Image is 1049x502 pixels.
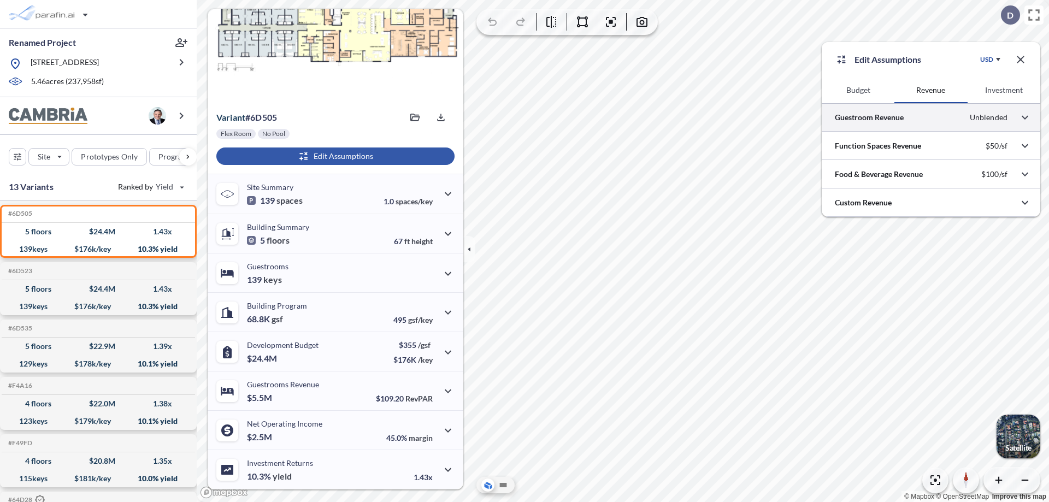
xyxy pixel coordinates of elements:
p: Prototypes Only [81,151,138,162]
p: 139 [247,274,282,285]
p: Flex Room [221,129,251,138]
p: $100/sf [981,169,1007,179]
span: spaces/key [396,197,433,206]
a: Mapbox [904,493,934,500]
button: Prototypes Only [72,148,147,166]
p: 139 [247,195,303,206]
a: Mapbox homepage [200,486,248,499]
span: keys [263,274,282,285]
p: 5.46 acres ( 237,958 sf) [31,76,104,88]
p: $176K [393,355,433,364]
img: Switcher Image [997,415,1040,458]
p: 68.8K [247,314,283,324]
p: # 6d505 [216,112,277,123]
button: Site Plan [497,479,510,492]
span: RevPAR [405,394,433,403]
p: Custom Revenue [835,197,892,208]
h5: Click to copy the code [6,267,32,275]
span: gsf/key [408,315,433,324]
div: USD [980,55,993,64]
p: Guestrooms Revenue [247,380,319,389]
p: Investment Returns [247,458,313,468]
button: Revenue [894,77,967,103]
h5: Click to copy the code [6,439,32,447]
p: $109.20 [376,394,433,403]
span: floors [267,235,290,246]
h5: Click to copy the code [6,382,32,389]
p: [STREET_ADDRESS] [31,57,99,70]
p: Satellite [1005,444,1032,452]
button: Switcher ImageSatellite [997,415,1040,458]
button: Ranked by Yield [109,178,191,196]
p: Site [38,151,50,162]
p: Program [158,151,189,162]
p: 1.0 [384,197,433,206]
button: Aerial View [481,479,494,492]
img: BrandImage [9,108,87,125]
p: 13 Variants [9,180,54,193]
span: yield [273,471,292,482]
button: Site [28,148,69,166]
p: 10.3% [247,471,292,482]
button: Investment [968,77,1040,103]
span: spaces [276,195,303,206]
p: $355 [393,340,433,350]
p: Guestrooms [247,262,288,271]
a: Improve this map [992,493,1046,500]
p: 495 [393,315,433,324]
p: Site Summary [247,182,293,192]
h5: Click to copy the code [6,324,32,332]
a: OpenStreetMap [936,493,989,500]
p: Net Operating Income [247,419,322,428]
button: Budget [822,77,894,103]
h5: Click to copy the code [6,210,32,217]
span: margin [409,433,433,442]
p: $24.4M [247,353,279,364]
p: 67 [394,237,433,246]
span: /key [418,355,433,364]
span: Yield [156,181,174,192]
p: Development Budget [247,340,319,350]
span: gsf [272,314,283,324]
span: ft [404,237,410,246]
p: D [1007,10,1013,20]
p: Building Summary [247,222,309,232]
p: $2.5M [247,432,274,442]
p: $50/sf [986,141,1007,151]
p: $5.5M [247,392,274,403]
img: user logo [149,107,166,125]
p: Edit Assumptions [854,53,921,66]
span: height [411,237,433,246]
span: /gsf [418,340,431,350]
p: 1.43x [414,473,433,482]
p: Food & Beverage Revenue [835,169,923,180]
p: Building Program [247,301,307,310]
button: Edit Assumptions [216,147,455,165]
p: Function Spaces Revenue [835,140,921,151]
p: 45.0% [386,433,433,442]
p: No Pool [262,129,285,138]
p: Renamed Project [9,37,76,49]
span: Variant [216,112,245,122]
p: 5 [247,235,290,246]
button: Program [149,148,208,166]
